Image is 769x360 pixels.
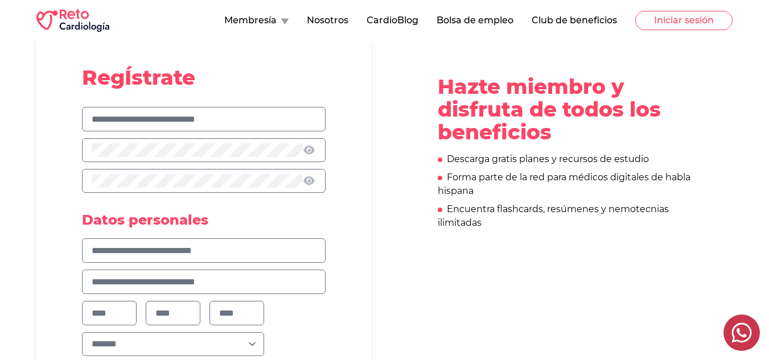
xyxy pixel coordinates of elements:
button: Bolsa de empleo [437,14,513,27]
button: Iniciar sesión [635,11,733,30]
button: CardioBlog [367,14,418,27]
div: Descarga gratis planes y recursos de estudio [438,152,693,166]
button: Club de beneficios [532,14,617,27]
h1: RegÍstrate [82,66,326,89]
p: Hazte miembro y disfruta de todos los beneficios [438,75,693,143]
h2: Datos personales [82,211,326,229]
button: Nosotros [307,14,348,27]
div: Encuentra flashcards, resúmenes y nemotecnias ilimitadas [438,202,693,230]
button: Membresía [224,14,289,27]
img: RETO Cardio Logo [36,9,109,32]
div: Forma parte de la red para médicos digitales de habla hispana [438,171,693,198]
